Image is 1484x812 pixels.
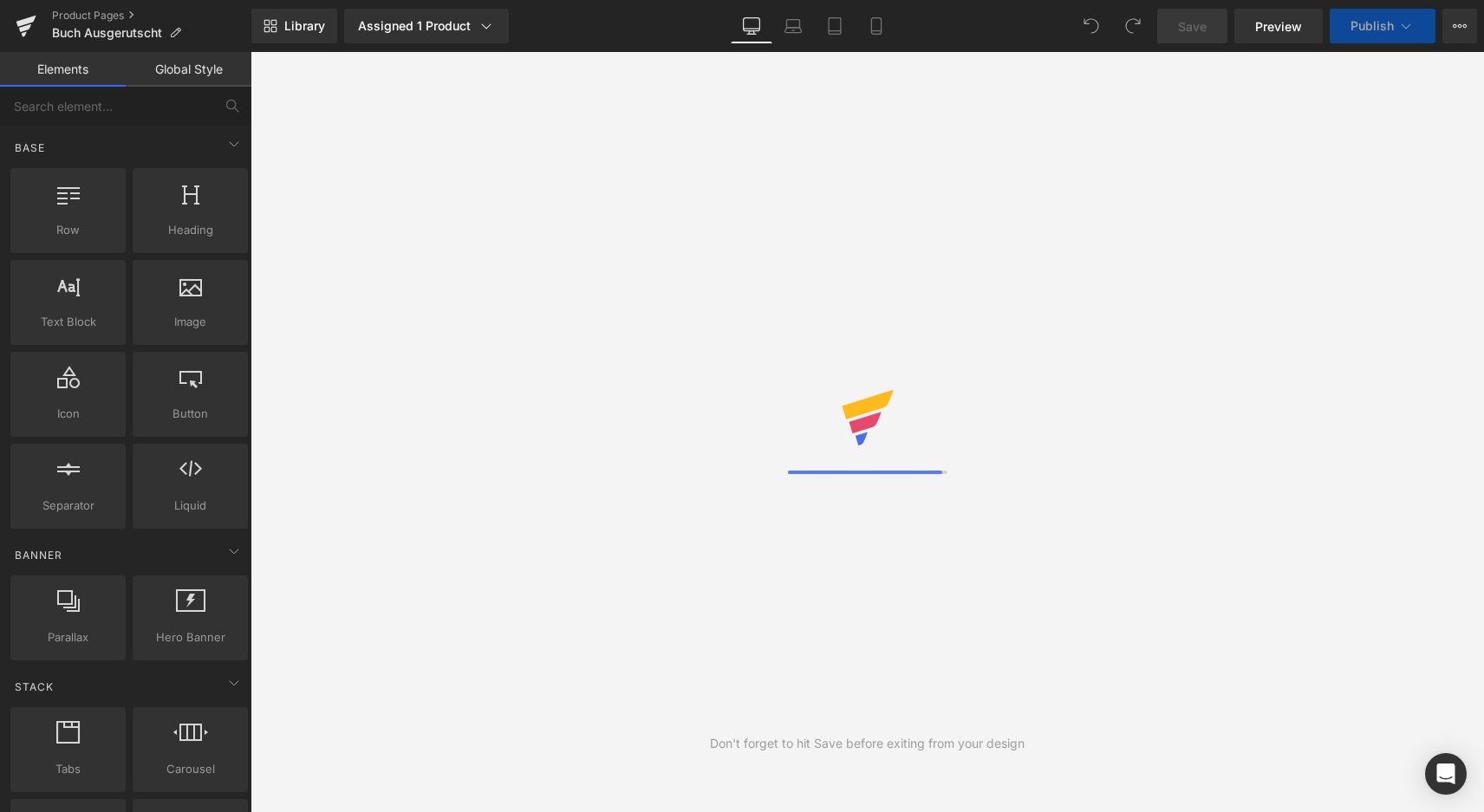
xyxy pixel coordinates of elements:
span: Text Block [16,313,120,331]
a: Laptop [772,9,814,43]
span: Banner [13,547,64,563]
span: Image [138,313,243,331]
span: Icon [16,405,120,423]
a: Preview [1234,9,1323,43]
span: Base [13,140,47,156]
span: Hero Banner [138,628,243,646]
a: Product Pages [52,9,251,23]
span: Button [138,405,243,423]
span: Save [1178,17,1207,36]
span: Library [284,18,325,34]
a: New Library [251,9,337,43]
span: Parallax [16,628,120,646]
div: Don't forget to hit Save before exiting from your design [710,734,1025,753]
a: Tablet [814,9,856,43]
button: Undo [1074,9,1109,43]
span: Carousel [138,760,243,778]
span: Tabs [16,760,120,778]
a: Desktop [731,9,772,43]
div: Assigned 1 Product [358,17,495,35]
a: Mobile [856,9,897,43]
span: Row [16,221,120,239]
span: Publish [1351,19,1394,33]
span: Stack [13,679,55,695]
span: Preview [1255,17,1302,36]
div: Open Intercom Messenger [1425,753,1467,795]
span: Buch Ausgerutscht [52,26,162,40]
button: More [1442,9,1477,43]
span: Separator [16,497,120,515]
span: Heading [138,221,243,239]
span: Liquid [138,497,243,515]
a: Global Style [126,52,251,87]
button: Publish [1330,9,1435,43]
button: Redo [1116,9,1150,43]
